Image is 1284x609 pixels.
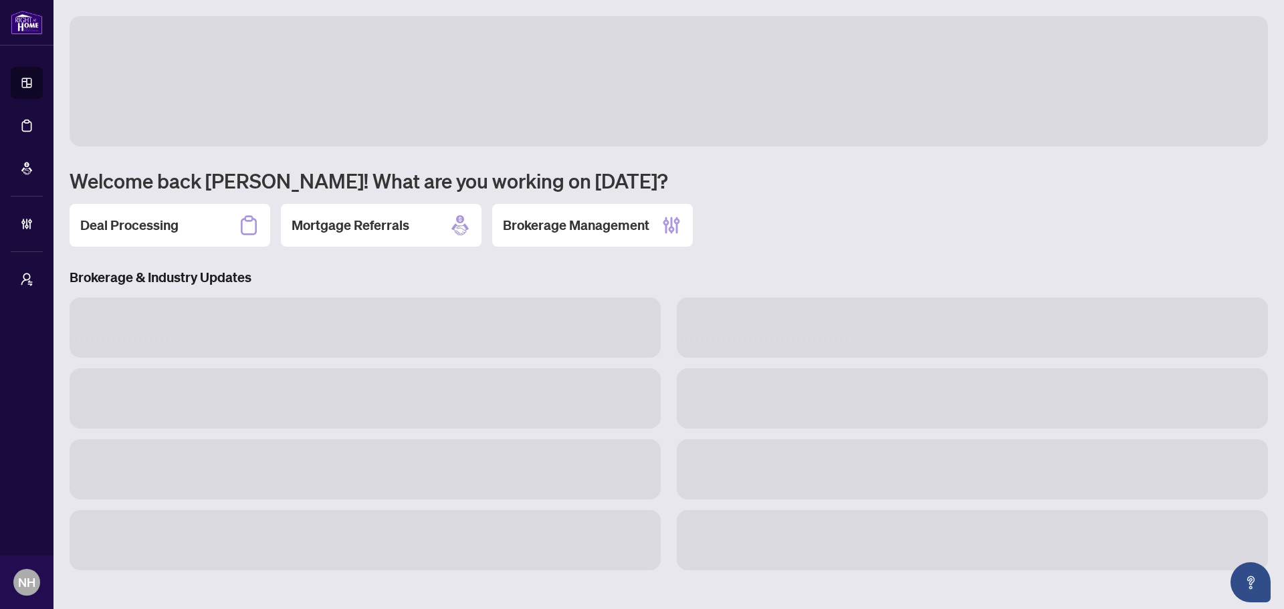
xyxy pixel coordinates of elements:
[11,10,43,35] img: logo
[70,168,1268,193] h1: Welcome back [PERSON_NAME]! What are you working on [DATE]?
[1230,562,1271,602] button: Open asap
[18,573,35,592] span: NH
[292,216,409,235] h2: Mortgage Referrals
[20,273,33,286] span: user-switch
[503,216,649,235] h2: Brokerage Management
[70,268,1268,287] h3: Brokerage & Industry Updates
[80,216,179,235] h2: Deal Processing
